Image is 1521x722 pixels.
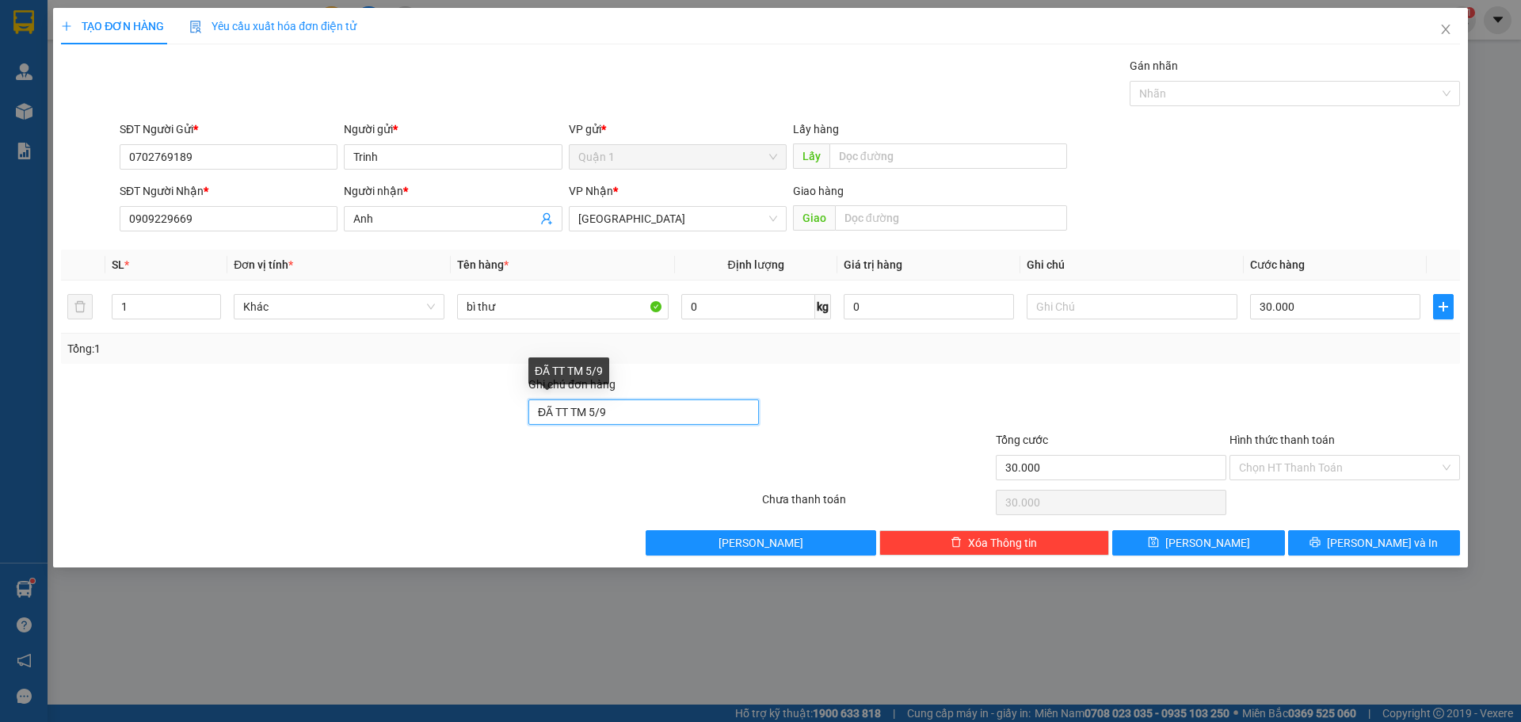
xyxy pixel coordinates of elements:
[578,207,777,231] span: Nha Trang
[457,294,668,319] input: VD: Bàn, Ghế
[189,21,202,33] img: icon
[540,212,553,225] span: user-add
[578,145,777,169] span: Quận 1
[1250,258,1305,271] span: Cước hàng
[1027,294,1237,319] input: Ghi Chú
[1130,59,1178,72] label: Gán nhãn
[996,434,1048,446] span: Tổng cước
[112,258,124,271] span: SL
[569,120,787,138] div: VP gửi
[344,120,562,138] div: Người gửi
[528,378,616,391] label: Ghi chú đơn hàng
[793,123,839,136] span: Lấy hàng
[844,258,902,271] span: Giá trị hàng
[793,185,844,197] span: Giao hàng
[815,294,831,319] span: kg
[528,399,759,425] input: Ghi chú đơn hàng
[829,143,1067,169] input: Dọc đường
[728,258,784,271] span: Định lượng
[646,530,876,556] button: [PERSON_NAME]
[189,20,356,32] span: Yêu cầu xuất hóa đơn điện tử
[120,120,337,138] div: SĐT Người Gửi
[344,182,562,200] div: Người nhận
[528,357,609,384] div: ĐÃ TT TM 5/9
[793,205,835,231] span: Giao
[1424,8,1468,52] button: Close
[67,340,587,357] div: Tổng: 1
[67,294,93,319] button: delete
[968,534,1037,552] span: Xóa Thông tin
[1112,530,1284,556] button: save[PERSON_NAME]
[760,491,994,518] div: Chưa thanh toán
[879,530,1110,556] button: deleteXóa Thông tin
[61,21,72,32] span: plus
[1288,530,1460,556] button: printer[PERSON_NAME] và In
[835,205,1067,231] input: Dọc đường
[1433,294,1454,319] button: plus
[1434,300,1453,313] span: plus
[844,294,1014,319] input: 0
[951,537,962,549] span: delete
[1439,23,1452,36] span: close
[1165,534,1250,552] span: [PERSON_NAME]
[1020,250,1244,281] th: Ghi chú
[793,143,829,169] span: Lấy
[1327,534,1438,552] span: [PERSON_NAME] và In
[61,20,164,32] span: TẠO ĐƠN HÀNG
[243,295,435,319] span: Khác
[1229,434,1335,446] label: Hình thức thanh toán
[234,258,293,271] span: Đơn vị tính
[1148,537,1159,549] span: save
[120,182,337,200] div: SĐT Người Nhận
[1309,537,1321,549] span: printer
[457,258,509,271] span: Tên hàng
[569,185,613,197] span: VP Nhận
[719,534,803,552] span: [PERSON_NAME]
